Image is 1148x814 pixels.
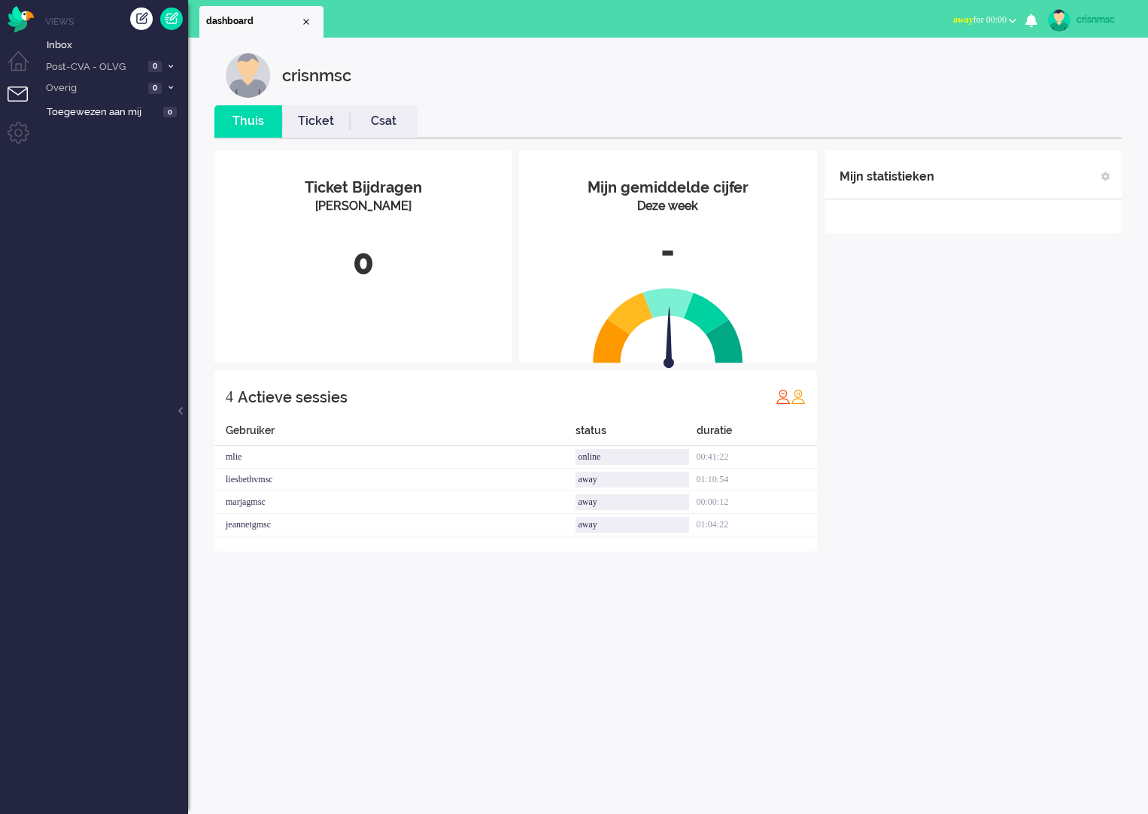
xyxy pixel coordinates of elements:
span: away [953,14,973,25]
div: Mijn statistieken [840,162,934,192]
div: marjagmsc [214,491,576,514]
div: Creëer ticket [130,8,153,30]
div: Gebruiker [214,423,576,446]
li: Admin menu [8,122,41,156]
img: arrow.svg [636,307,701,372]
a: Toegewezen aan mij 0 [44,103,188,120]
img: profile_orange.svg [791,389,806,404]
img: semi_circle.svg [593,287,743,363]
li: Views [45,15,188,28]
div: 4 [226,381,233,412]
button: awayfor 00:00 [944,9,1025,31]
span: 0 [163,107,177,118]
div: 01:10:54 [697,469,817,491]
a: Thuis [214,113,282,130]
div: mlie [214,446,576,469]
span: Post-CVA - OLVG [44,60,144,74]
a: Ticket [282,113,350,130]
span: dashboard [206,15,300,28]
a: crisnmsc [1045,9,1133,32]
div: status [576,423,696,446]
div: Ticket Bijdragen [226,177,500,199]
img: avatar [1048,9,1071,32]
img: flow_omnibird.svg [8,6,34,32]
li: awayfor 00:00 [944,5,1025,38]
div: [PERSON_NAME] [226,198,500,215]
span: 0 [148,61,162,72]
a: Csat [350,113,418,130]
div: away [576,472,688,487]
li: Ticket [282,105,350,138]
div: online [576,449,688,465]
div: Close tab [300,16,312,28]
div: duratie [697,423,817,446]
div: 01:04:22 [697,514,817,536]
img: customer.svg [226,53,271,98]
li: Dashboard [199,6,323,38]
div: 00:00:12 [697,491,817,514]
div: away [576,517,688,533]
a: Omnidesk [8,10,34,21]
li: Tickets menu [8,87,41,120]
span: Inbox [47,38,188,53]
li: Csat [350,105,418,138]
li: Thuis [214,105,282,138]
div: crisnmsc [282,53,351,98]
span: Toegewezen aan mij [47,105,159,120]
div: - [530,226,805,276]
span: for 00:00 [953,14,1007,25]
span: 0 [148,83,162,94]
div: Deze week [530,198,805,215]
div: liesbethvmsc [214,469,576,491]
a: Quick Ticket [160,8,183,30]
div: away [576,494,688,510]
div: crisnmsc [1077,12,1133,27]
div: 00:41:22 [697,446,817,469]
li: Dashboard menu [8,51,41,85]
div: 0 [226,238,500,287]
div: Mijn gemiddelde cijfer [530,177,805,199]
div: Actieve sessies [238,382,348,412]
a: Inbox [44,36,188,53]
span: Overig [44,81,144,96]
div: jeannetgmsc [214,514,576,536]
img: profile_red.svg [776,389,791,404]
